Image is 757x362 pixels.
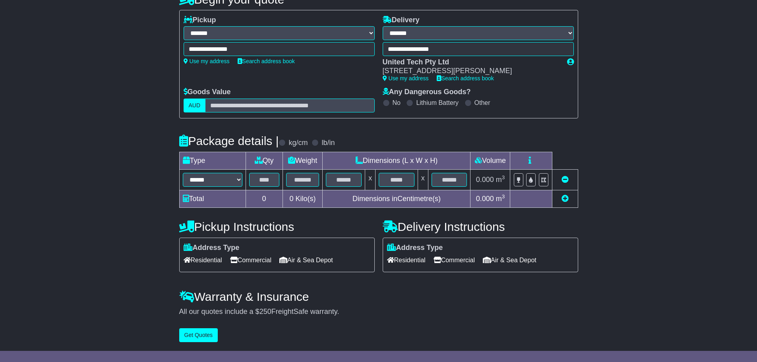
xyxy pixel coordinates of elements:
[383,88,471,97] label: Any Dangerous Goods?
[383,220,578,233] h4: Delivery Instructions
[383,58,559,67] div: United Tech Pty Ltd
[184,58,230,64] a: Use my address
[184,16,216,25] label: Pickup
[321,139,335,147] label: lb/in
[496,195,505,203] span: m
[179,152,246,169] td: Type
[383,75,429,81] a: Use my address
[184,254,222,266] span: Residential
[383,67,559,75] div: [STREET_ADDRESS][PERSON_NAME]
[561,195,569,203] a: Add new item
[179,328,218,342] button: Get Quotes
[184,244,240,252] label: Address Type
[483,254,536,266] span: Air & Sea Depot
[383,16,420,25] label: Delivery
[502,194,505,199] sup: 3
[230,254,271,266] span: Commercial
[238,58,295,64] a: Search address book
[283,152,323,169] td: Weight
[387,254,426,266] span: Residential
[283,190,323,207] td: Kilo(s)
[179,134,279,147] h4: Package details |
[259,308,271,316] span: 250
[437,75,494,81] a: Search address book
[246,190,283,207] td: 0
[476,195,494,203] span: 0.000
[323,190,470,207] td: Dimensions in Centimetre(s)
[502,174,505,180] sup: 3
[418,169,428,190] td: x
[179,290,578,303] h4: Warranty & Insurance
[387,244,443,252] label: Address Type
[416,99,459,106] label: Lithium Battery
[184,99,206,112] label: AUD
[184,88,231,97] label: Goods Value
[365,169,376,190] td: x
[179,308,578,316] div: All our quotes include a $ FreightSafe warranty.
[470,152,510,169] td: Volume
[323,152,470,169] td: Dimensions (L x W x H)
[179,190,246,207] td: Total
[496,176,505,184] span: m
[289,195,293,203] span: 0
[246,152,283,169] td: Qty
[179,220,375,233] h4: Pickup Instructions
[476,176,494,184] span: 0.000
[474,99,490,106] label: Other
[434,254,475,266] span: Commercial
[561,176,569,184] a: Remove this item
[393,99,401,106] label: No
[288,139,308,147] label: kg/cm
[279,254,333,266] span: Air & Sea Depot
